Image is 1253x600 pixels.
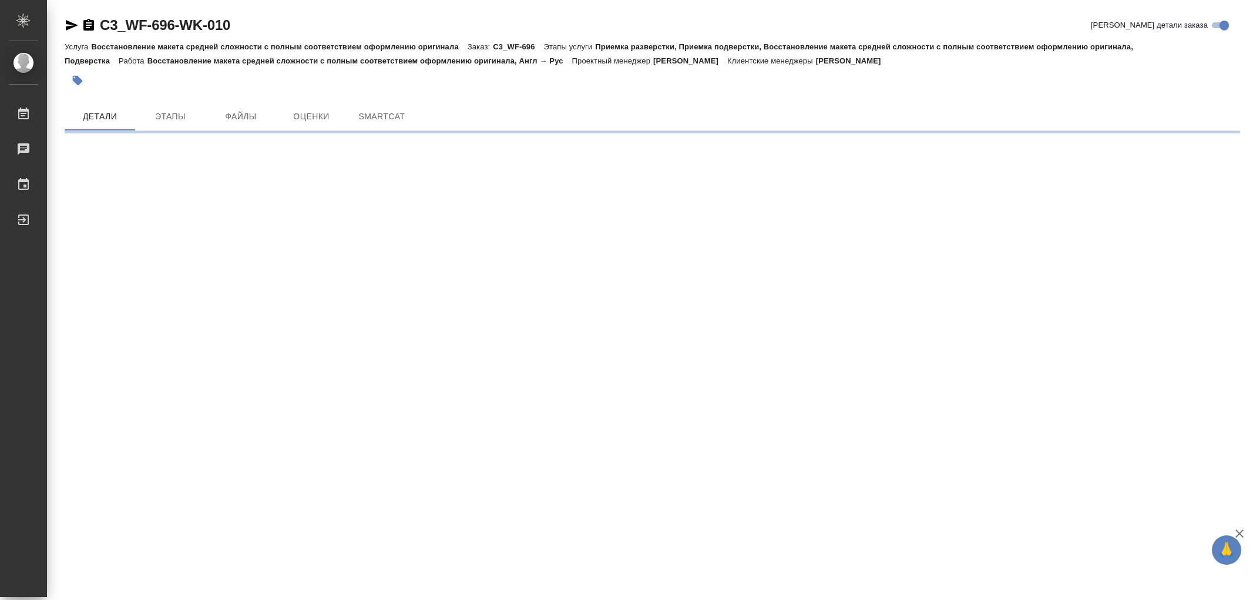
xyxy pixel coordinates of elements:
[72,109,128,124] span: Детали
[1212,535,1241,565] button: 🙏
[213,109,269,124] span: Файлы
[65,42,1133,65] p: Приемка разверстки, Приемка подверстки, Восстановление макета средней сложности с полным соответс...
[653,56,727,65] p: [PERSON_NAME]
[65,42,91,51] p: Услуга
[65,68,90,93] button: Добавить тэг
[572,56,653,65] p: Проектный менеджер
[816,56,890,65] p: [PERSON_NAME]
[544,42,596,51] p: Этапы услуги
[65,18,79,32] button: Скопировать ссылку для ЯМессенджера
[100,17,230,33] a: C3_WF-696-WK-010
[468,42,493,51] p: Заказ:
[82,18,96,32] button: Скопировать ссылку
[1217,538,1237,562] span: 🙏
[1091,19,1208,31] span: [PERSON_NAME] детали заказа
[147,56,572,65] p: Восстановление макета средней сложности с полным соответствием оформлению оригинала, Англ → Рус
[727,56,816,65] p: Клиентские менеджеры
[283,109,340,124] span: Оценки
[119,56,147,65] p: Работа
[142,109,199,124] span: Этапы
[91,42,467,51] p: Восстановление макета средней сложности с полным соответствием оформлению оригинала
[354,109,410,124] span: SmartCat
[493,42,543,51] p: C3_WF-696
